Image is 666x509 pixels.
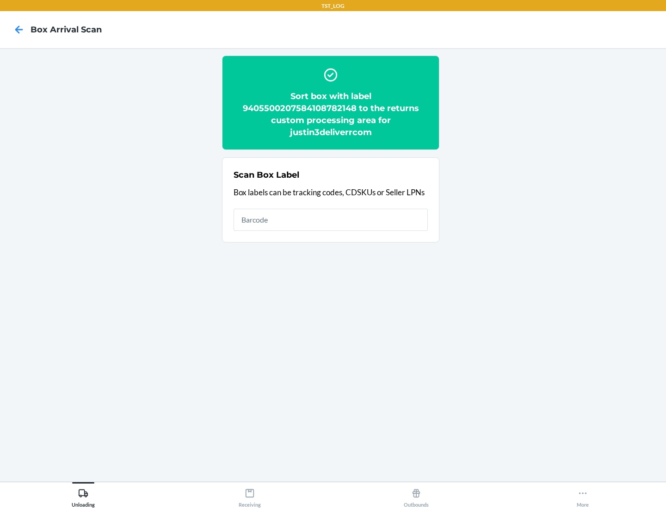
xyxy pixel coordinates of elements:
[31,24,102,36] h4: Box Arrival Scan
[404,484,429,508] div: Outbounds
[239,484,261,508] div: Receiving
[499,482,666,508] button: More
[72,484,95,508] div: Unloading
[234,90,428,138] h2: Sort box with label 9405500207584108782148 to the returns custom processing area for justin3deliv...
[166,482,333,508] button: Receiving
[234,186,428,199] p: Box labels can be tracking codes, CDSKUs or Seller LPNs
[333,482,499,508] button: Outbounds
[234,209,428,231] input: Barcode
[234,169,299,181] h2: Scan Box Label
[321,2,345,10] p: TST_LOG
[577,484,589,508] div: More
